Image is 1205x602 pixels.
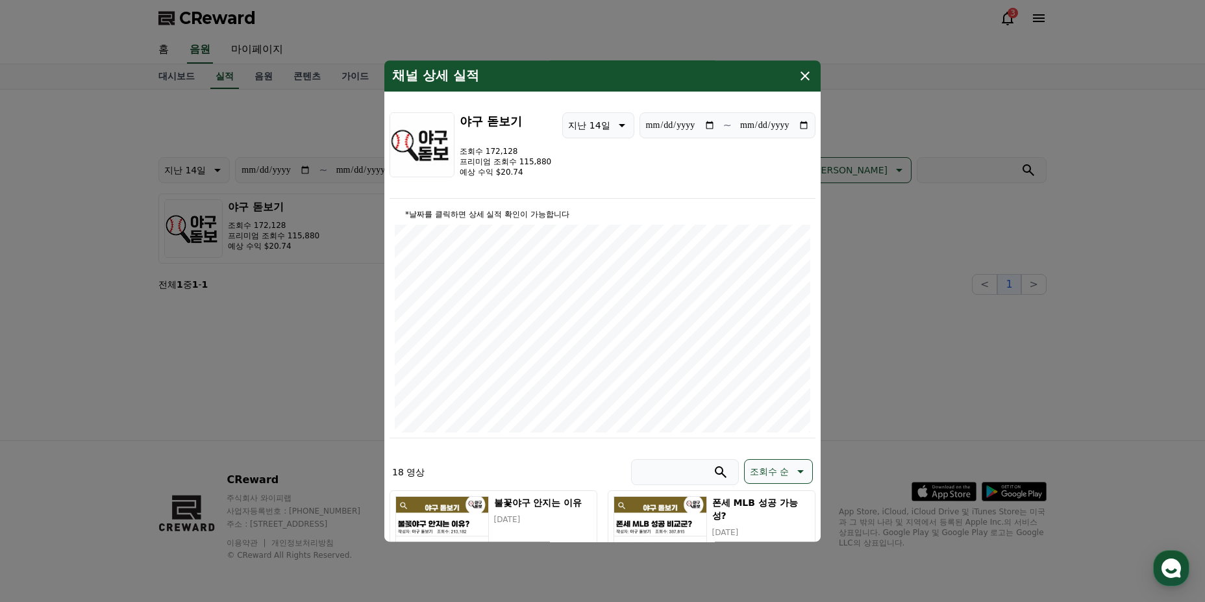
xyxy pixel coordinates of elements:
p: 프리미엄 조회수 115,880 [460,157,551,167]
h3: 야구 돋보기 [460,112,551,131]
button: 조회수 순 [744,459,813,484]
p: 지난 14일 [568,116,610,134]
a: 대화 [86,412,168,444]
div: modal [384,60,821,542]
span: 홈 [41,431,49,442]
h4: 채널 상세 실적 [392,68,479,84]
p: [DATE] [494,514,591,525]
h5: 불꽃야구 안지는 이유 [494,496,591,509]
img: 야구 돋보기 [390,112,454,177]
p: 조회수 172,128 [460,146,551,157]
span: 설정 [201,431,216,442]
span: 대화 [119,432,134,442]
p: 예상 수익 $20.74 [460,167,551,177]
p: 18 영상 [392,466,425,479]
p: ~ [723,118,732,133]
a: 설정 [168,412,249,444]
p: 조회수 순 [750,462,789,481]
h5: 폰세 MLB 성공 가능성? [712,496,810,522]
a: 홈 [4,412,86,444]
button: 지난 14일 [562,112,634,138]
p: *날짜를 클릭하면 상세 실적 확인이 가능합니다 [395,209,810,219]
p: [DATE] [712,527,810,538]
